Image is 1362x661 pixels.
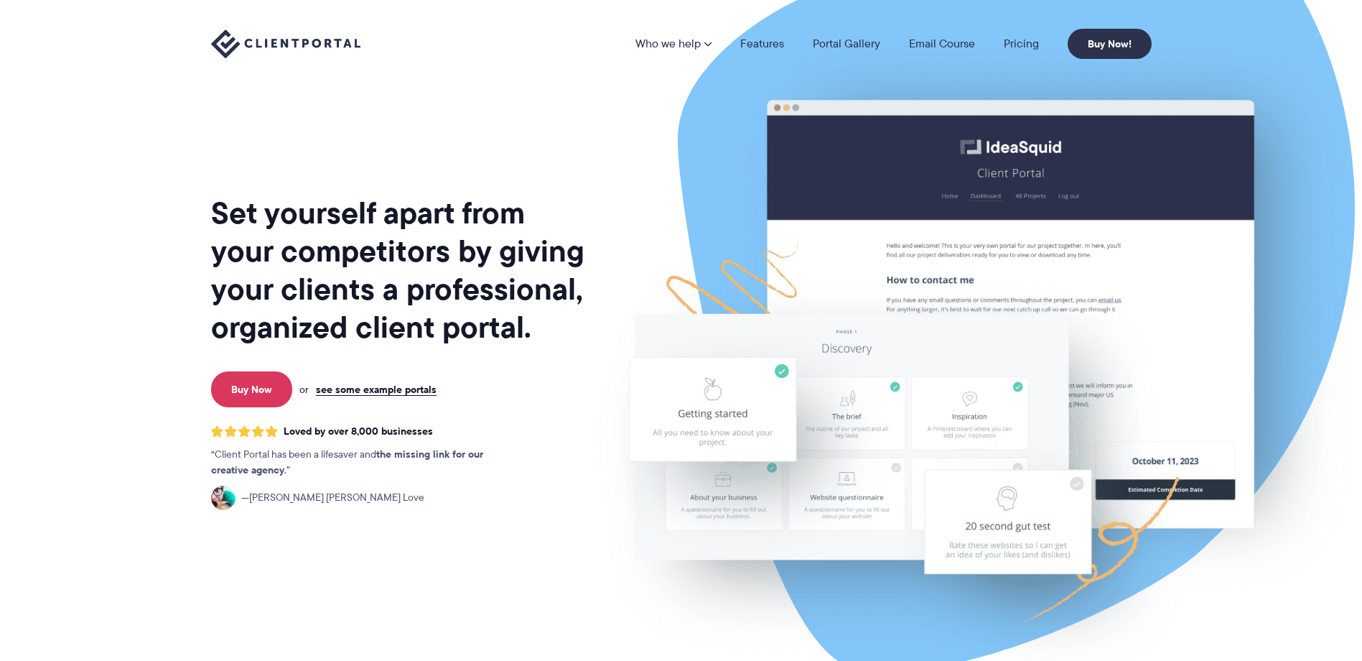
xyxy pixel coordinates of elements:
a: Portal Gallery [813,38,880,50]
span: [PERSON_NAME] [PERSON_NAME] Love [241,490,424,506]
strong: the missing link for our creative agency [211,446,483,478]
span: Loved by over 8,000 businesses [284,425,433,438]
a: see some example portals [316,383,437,396]
h1: Set yourself apart from your competitors by giving your clients a professional, organized client ... [211,194,587,346]
span: or [299,383,309,396]
a: Buy Now! [1068,29,1152,59]
a: Who we help [635,38,712,50]
a: Pricing [1004,38,1039,50]
p: Client Portal has been a lifesaver and . [211,447,513,479]
a: Buy Now [211,371,292,407]
a: Features [740,38,784,50]
a: Email Course [909,38,975,50]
